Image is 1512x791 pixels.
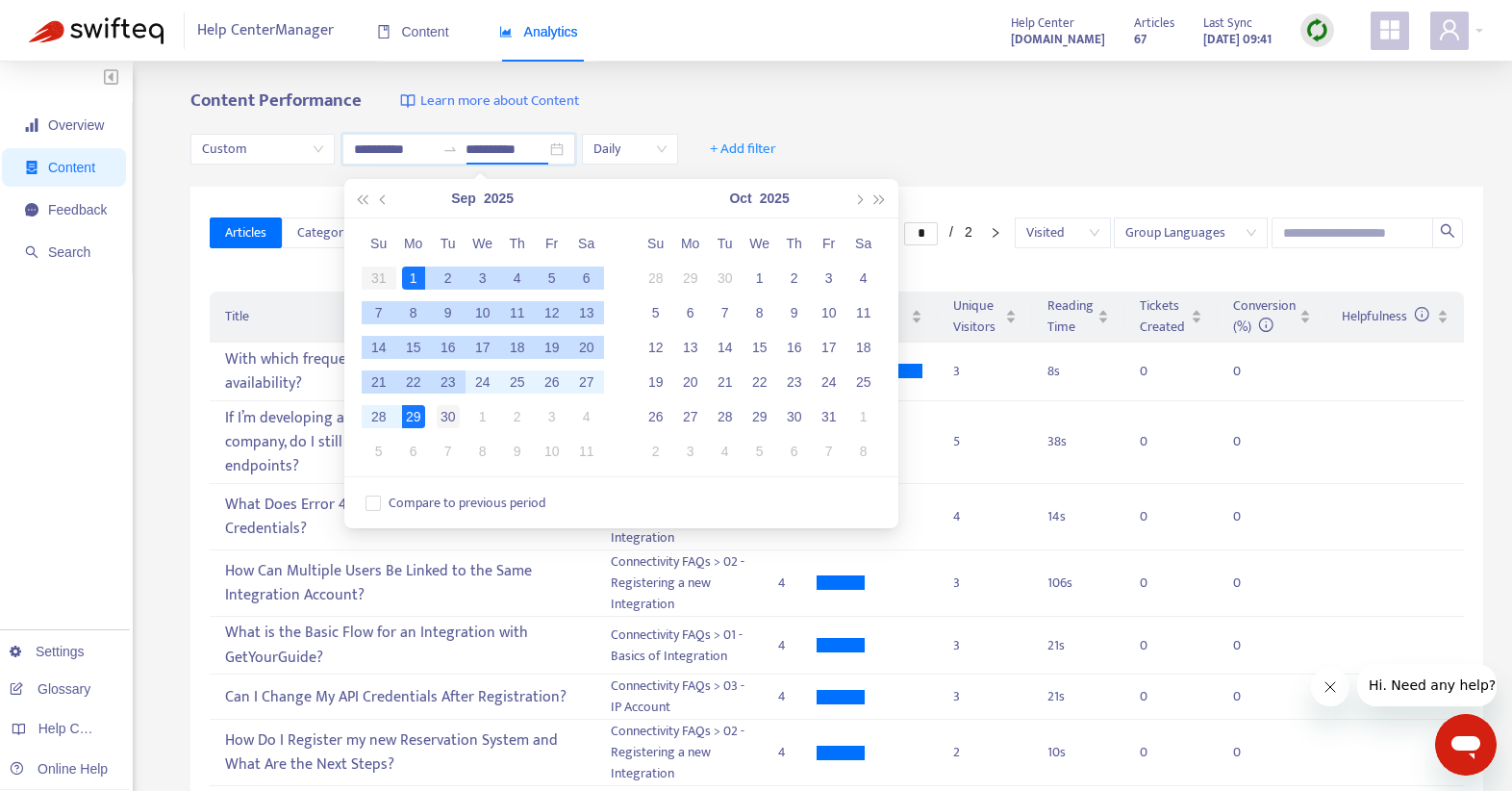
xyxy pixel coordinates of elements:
td: 2025-10-25 [846,365,881,399]
div: 9 [783,301,806,324]
div: 5 [541,267,564,290]
b: Content Performance [190,86,362,115]
td: 2025-09-30 [431,399,466,434]
div: 3 [541,405,564,428]
th: Sa [569,226,604,261]
div: 25 [852,370,875,394]
div: 3 [953,361,1017,382]
div: 12 [644,336,668,359]
td: 2025-10-03 [812,261,846,295]
div: 5 [367,440,391,463]
div: 4 [953,506,1017,527]
div: 3 [953,686,1017,707]
div: 13 [679,336,702,359]
th: Su [362,226,396,261]
td: 2025-11-04 [708,434,743,469]
span: Search [48,244,90,260]
div: 10 [541,440,564,463]
th: Unique Visitors [938,292,1032,343]
td: 2025-09-26 [535,365,569,399]
td: Connectivity FAQs > 02 - Registering a new Integration [595,550,763,617]
div: How Can Multiple Users Be Linked to the Same Integration Account? [225,555,580,611]
td: 2025-10-02 [777,261,812,295]
button: right [980,221,1011,244]
td: 2025-10-08 [743,295,777,330]
td: Connectivity FAQs > 01 - Basics of Integration [595,617,763,676]
th: Su [639,226,673,261]
div: 3 [953,635,1017,656]
div: 21 [367,370,391,394]
div: How Do I Register my new Reservation System and What Are the Next Steps? [225,726,580,781]
div: 5 [748,440,771,463]
td: 2025-09-20 [569,330,604,365]
span: Content [48,160,95,175]
th: Fr [535,226,569,261]
td: 2025-10-03 [535,399,569,434]
td: 2025-10-09 [777,295,812,330]
td: 2025-09-29 [396,399,431,434]
span: Daily [593,135,667,164]
span: to [442,141,458,157]
span: Tickets Created [1140,295,1187,338]
td: 2025-09-18 [500,330,535,365]
td: 2025-11-08 [846,434,881,469]
span: Visited [1026,218,1099,247]
div: 25 [506,370,529,394]
span: Categories [297,222,359,243]
span: container [25,161,38,174]
div: 38 s [1047,431,1109,452]
th: Mo [673,226,708,261]
td: 2025-10-01 [466,399,500,434]
td: 2025-09-17 [466,330,500,365]
div: 0 [1140,361,1178,382]
td: 2025-10-07 [431,434,466,469]
td: 2025-10-27 [673,399,708,434]
div: 14 [714,336,737,359]
button: Articles [210,217,282,248]
td: 2025-09-28 [639,261,673,295]
div: 3 [818,267,841,290]
div: 9 [506,440,529,463]
span: Content [377,24,449,39]
img: image-link [400,93,416,109]
td: 2025-11-07 [812,434,846,469]
div: 7 [818,440,841,463]
td: 2025-09-24 [466,365,500,399]
div: 23 [783,370,806,394]
td: 2025-10-20 [673,365,708,399]
td: 2025-10-31 [812,399,846,434]
td: 2025-09-19 [535,330,569,365]
span: Learn more about Content [420,90,579,113]
div: 3 [953,573,1017,594]
li: Next Page [980,221,1011,244]
td: 2025-10-12 [639,330,673,365]
div: 8 [748,301,771,324]
td: 2025-09-12 [535,295,569,330]
span: user [1438,18,1461,41]
td: 2025-10-10 [535,434,569,469]
td: 2025-09-30 [708,261,743,295]
td: 2025-10-14 [708,330,743,365]
div: 0 [1233,431,1272,452]
div: 0 [1233,506,1272,527]
img: Swifteq [29,17,164,44]
div: 6 [402,440,425,463]
td: 2025-10-09 [500,434,535,469]
td: 2025-10-15 [743,330,777,365]
div: 2 [644,440,668,463]
div: 11 [506,301,529,324]
span: appstore [1378,18,1401,41]
td: 2025-09-29 [673,261,708,295]
span: Help Center Manager [197,13,334,49]
div: 10 s [1047,742,1109,763]
div: 28 [714,405,737,428]
div: 27 [575,370,598,394]
div: 22 [402,370,425,394]
td: 2025-10-04 [569,399,604,434]
div: 14 s [1047,506,1109,527]
div: 20 [679,370,702,394]
a: [DOMAIN_NAME] [1011,28,1105,50]
td: 2025-09-16 [431,330,466,365]
td: 2025-11-03 [673,434,708,469]
td: 2025-09-15 [396,330,431,365]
